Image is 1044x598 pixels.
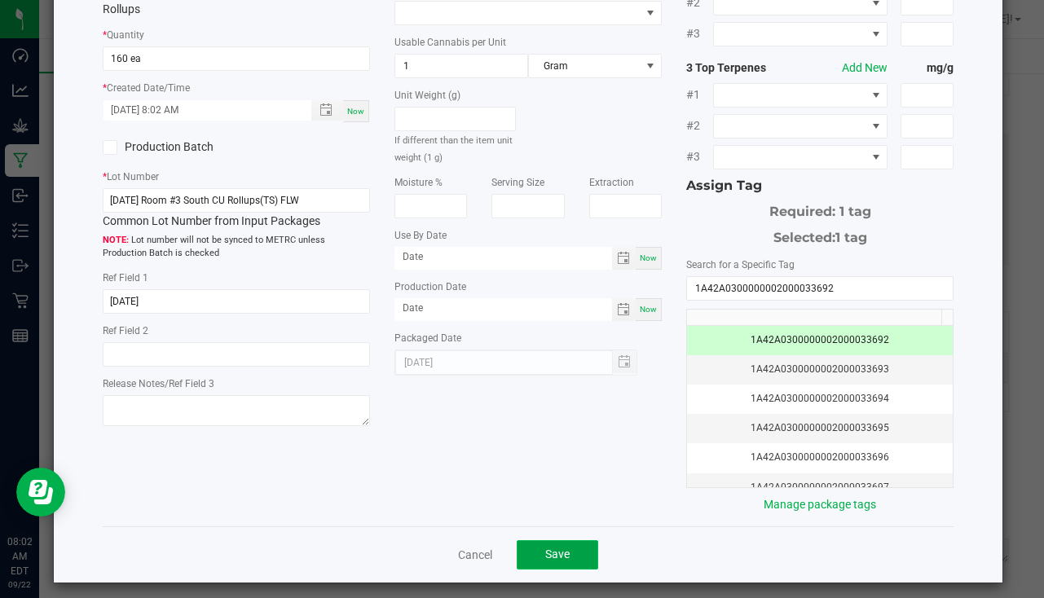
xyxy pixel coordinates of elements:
[394,228,447,243] label: Use By Date
[394,88,460,103] label: Unit Weight (g)
[764,498,876,511] a: Manage package tags
[686,222,954,248] div: Selected:
[103,188,370,230] div: Common Lot Number from Input Packages
[612,247,636,270] span: Toggle calendar
[697,420,943,436] div: 1A42A0300000002000033695
[103,376,214,391] label: Release Notes/Ref Field 3
[103,323,148,338] label: Ref Field 2
[107,81,190,95] label: Created Date/Time
[842,59,888,77] button: Add New
[311,100,343,121] span: Toggle popup
[589,175,634,190] label: Extraction
[686,257,795,272] label: Search for a Specific Tag
[697,450,943,465] div: 1A42A0300000002000033696
[612,298,636,321] span: Toggle calendar
[713,114,888,139] span: NO DATA FOUND
[491,175,544,190] label: Serving Size
[640,253,657,262] span: Now
[103,2,140,15] span: Rollups
[697,391,943,407] div: 1A42A0300000002000033694
[697,332,943,348] div: 1A42A0300000002000033692
[686,59,793,77] strong: 3 Top Terpenes
[107,169,159,184] label: Lot Number
[640,305,657,314] span: Now
[686,117,713,134] span: #2
[394,175,443,190] label: Moisture %
[545,547,570,561] span: Save
[347,107,364,116] span: Now
[394,331,461,345] label: Packaged Date
[686,196,954,222] div: Required: 1 tag
[394,135,513,163] small: If different than the item unit weight (1 g)
[394,298,612,319] input: Date
[394,247,612,267] input: Date
[529,55,641,77] span: Gram
[394,279,466,294] label: Production Date
[713,83,888,108] span: NO DATA FOUND
[901,59,954,77] strong: mg/g
[103,234,370,261] span: Lot number will not be synced to METRC unless Production Batch is checked
[697,480,943,495] div: 1A42A0300000002000033697
[16,468,65,517] iframe: Resource center
[713,145,888,169] span: NO DATA FOUND
[107,28,144,42] label: Quantity
[697,362,943,377] div: 1A42A0300000002000033693
[686,86,713,103] span: #1
[686,25,713,42] span: #3
[686,176,954,196] div: Assign Tag
[394,35,506,50] label: Usable Cannabis per Unit
[835,230,867,245] span: 1 tag
[686,148,713,165] span: #3
[458,547,492,563] a: Cancel
[517,540,598,569] button: Save
[103,270,148,285] label: Ref Field 1
[103,139,224,156] label: Production Batch
[104,100,294,121] input: Created Datetime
